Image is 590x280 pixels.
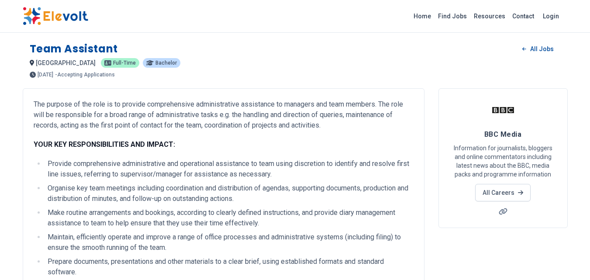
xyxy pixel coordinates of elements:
h1: Team Assistant [30,42,118,56]
a: All Careers [475,184,531,201]
img: Elevolt [23,7,88,25]
a: Find Jobs [435,9,470,23]
span: BBC Media [484,130,521,138]
a: All Jobs [515,42,560,55]
a: Home [410,9,435,23]
p: The purpose of the role is to provide comprehensive administrative assistance to managers and tea... [34,99,414,131]
a: Resources [470,9,509,23]
span: [GEOGRAPHIC_DATA] [36,59,96,66]
span: Bachelor [155,60,177,66]
span: Full-time [113,60,136,66]
strong: YOUR KEY RESPONSIBILITIES AND IMPACT: [34,140,175,149]
li: Prepare documents, presentations and other materials to a clear brief, using established formats ... [45,256,414,277]
li: Maintain, efficiently operate and improve a range of office processes and administrative systems ... [45,232,414,253]
img: BBC Media [492,99,514,121]
li: Make routine arrangements and bookings, according to clearly defined instructions, and provide di... [45,207,414,228]
li: Provide comprehensive administrative and operational assistance to team using discretion to ident... [45,159,414,180]
a: Login [538,7,564,25]
span: [DATE] [38,72,53,77]
p: Information for journalists, bloggers and online commentators including latest news about the BBC... [449,144,557,179]
li: Organise key team meetings including coordination and distribution of agendas, supporting documen... [45,183,414,204]
p: - Accepting Applications [55,72,115,77]
a: Contact [509,9,538,23]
